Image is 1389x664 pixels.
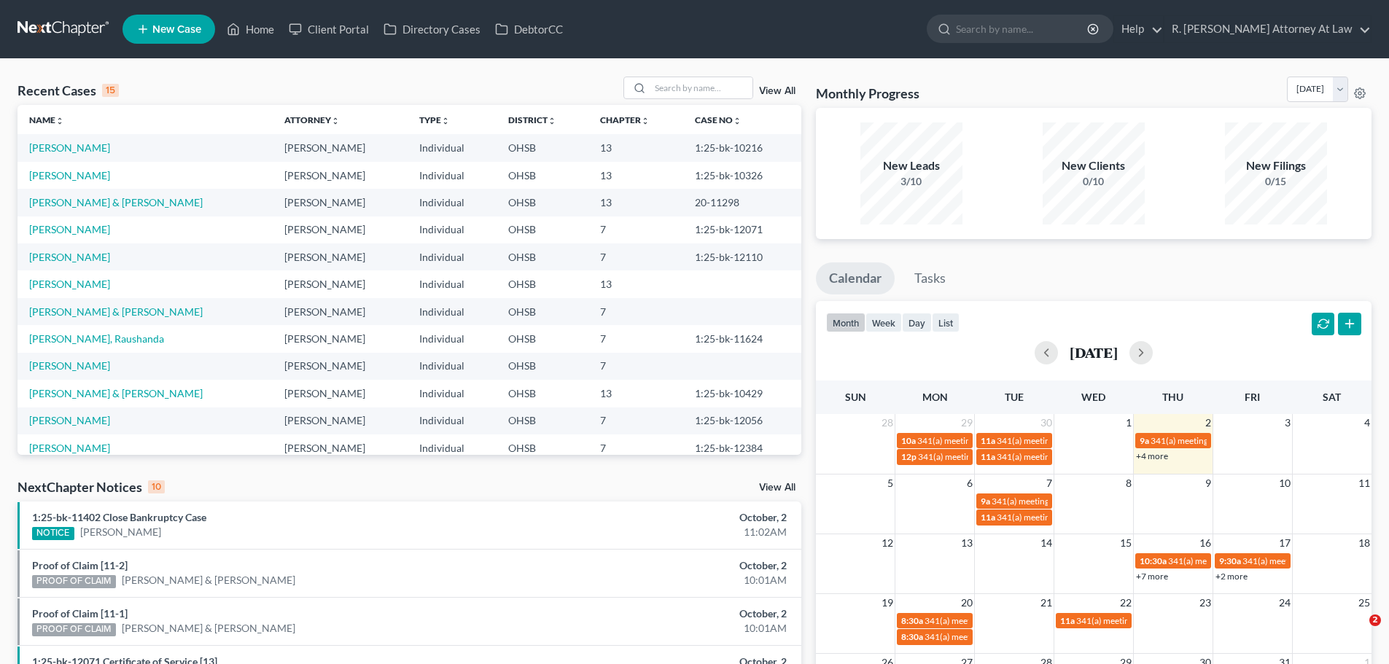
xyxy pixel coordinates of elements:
[997,451,1137,462] span: 341(a) meeting for [PERSON_NAME]
[29,251,110,263] a: [PERSON_NAME]
[1043,174,1145,189] div: 0/10
[29,223,110,235] a: [PERSON_NAME]
[29,114,64,125] a: Nameunfold_more
[600,114,650,125] a: Chapterunfold_more
[545,621,787,636] div: 10:01AM
[981,496,990,507] span: 9a
[925,631,1143,642] span: 341(a) meeting for [PERSON_NAME] & [PERSON_NAME]
[1357,594,1372,612] span: 25
[29,387,203,399] a: [PERSON_NAME] & [PERSON_NAME]
[1151,435,1291,446] span: 341(a) meeting for [PERSON_NAME]
[683,380,801,407] td: 1:25-bk-10429
[880,534,895,552] span: 12
[588,407,683,434] td: 7
[1357,474,1372,492] span: 11
[32,623,116,636] div: PROOF OF CLAIM
[901,435,916,446] span: 10a
[695,114,742,125] a: Case Nounfold_more
[997,435,1137,446] span: 341(a) meeting for [PERSON_NAME]
[1363,414,1372,431] span: 4
[588,298,683,325] td: 7
[273,380,408,407] td: [PERSON_NAME]
[588,325,683,352] td: 7
[816,262,895,294] a: Calendar
[497,380,589,407] td: OHSB
[1039,534,1054,552] span: 14
[32,527,74,540] div: NOTICE
[880,594,895,612] span: 19
[152,24,201,35] span: New Case
[901,451,917,462] span: 12p
[441,117,450,125] i: unfold_more
[32,559,128,571] a: Proof of Claim [11-2]
[497,407,589,434] td: OHSB
[1039,414,1054,431] span: 30
[408,434,497,461] td: Individual
[1369,614,1381,626] span: 2
[545,510,787,525] div: October, 2
[281,16,376,42] a: Client Portal
[865,313,902,332] button: week
[683,134,801,161] td: 1:25-bk-10216
[497,189,589,216] td: OHSB
[148,480,165,493] div: 10
[922,391,948,403] span: Mon
[1005,391,1024,403] span: Tue
[497,243,589,270] td: OHSB
[733,117,742,125] i: unfold_more
[29,141,110,154] a: [PERSON_NAME]
[992,496,1132,507] span: 341(a) meeting for [PERSON_NAME]
[408,216,497,243] td: Individual
[1168,555,1309,566] span: 341(a) meeting for [PERSON_NAME]
[759,86,795,96] a: View All
[1060,615,1075,626] span: 11a
[29,414,110,426] a: [PERSON_NAME]
[273,189,408,216] td: [PERSON_NAME]
[1357,534,1372,552] span: 18
[408,298,497,325] td: Individual
[918,451,1059,462] span: 341(a) meeting for [PERSON_NAME]
[29,196,203,208] a: [PERSON_NAME] & [PERSON_NAME]
[408,243,497,270] td: Individual
[497,216,589,243] td: OHSB
[845,391,866,403] span: Sun
[960,534,974,552] span: 13
[1118,594,1133,612] span: 22
[545,525,787,539] div: 11:02AM
[588,270,683,297] td: 13
[17,478,165,496] div: NextChapter Notices
[588,434,683,461] td: 7
[1043,157,1145,174] div: New Clients
[981,512,995,523] span: 11a
[497,434,589,461] td: OHSB
[860,174,962,189] div: 3/10
[1136,450,1168,461] a: +4 more
[29,442,110,454] a: [PERSON_NAME]
[901,615,923,626] span: 8:30a
[29,169,110,181] a: [PERSON_NAME]
[273,407,408,434] td: [PERSON_NAME]
[1140,435,1149,446] span: 9a
[29,359,110,372] a: [PERSON_NAME]
[219,16,281,42] a: Home
[32,511,206,523] a: 1:25-bk-11402 Close Bankruptcy Case
[886,474,895,492] span: 5
[1277,594,1292,612] span: 24
[331,117,340,125] i: unfold_more
[901,262,959,294] a: Tasks
[408,189,497,216] td: Individual
[1045,474,1054,492] span: 7
[32,575,116,588] div: PROOF OF CLAIM
[32,607,128,620] a: Proof of Claim [11-1]
[273,134,408,161] td: [PERSON_NAME]
[419,114,450,125] a: Typeunfold_more
[683,325,801,352] td: 1:25-bk-11624
[273,243,408,270] td: [PERSON_NAME]
[902,313,932,332] button: day
[917,435,1135,446] span: 341(a) meeting for [PERSON_NAME] & [PERSON_NAME]
[376,16,488,42] a: Directory Cases
[408,162,497,189] td: Individual
[588,189,683,216] td: 13
[545,573,787,587] div: 10:01AM
[122,621,295,636] a: [PERSON_NAME] & [PERSON_NAME]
